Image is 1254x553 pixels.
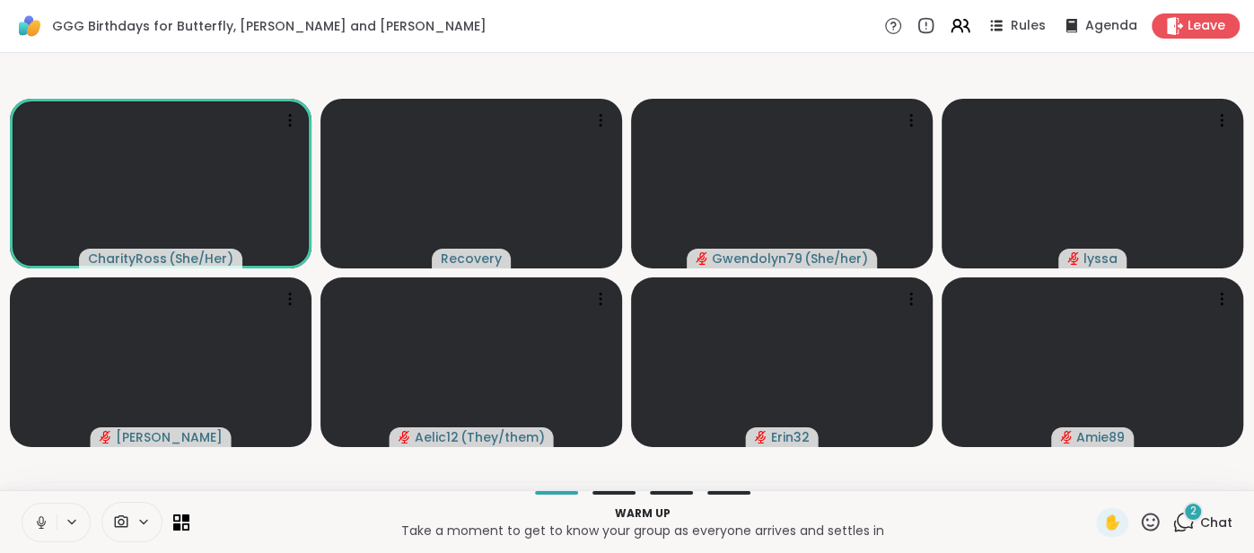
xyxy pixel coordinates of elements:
img: ShareWell Logomark [14,11,45,41]
span: ( They/them ) [460,428,545,446]
span: Aelic12 [415,428,459,446]
span: Recovery [441,250,502,268]
span: Gwendolyn79 [712,250,802,268]
span: ( She/Her ) [169,250,233,268]
span: Leave [1188,17,1225,35]
span: Rules [1011,17,1046,35]
span: ( She/her ) [804,250,868,268]
span: lyssa [1083,250,1118,268]
span: audio-muted [100,431,112,443]
span: Agenda [1085,17,1137,35]
span: audio-muted [1060,431,1073,443]
span: ✋ [1103,512,1121,533]
p: Warm up [200,505,1085,522]
span: audio-muted [399,431,411,443]
span: Erin32 [771,428,810,446]
span: audio-muted [1067,252,1080,265]
span: Amie89 [1076,428,1125,446]
span: CharityRoss [88,250,167,268]
span: GGG Birthdays for Butterfly, [PERSON_NAME] and [PERSON_NAME] [52,17,487,35]
span: audio-muted [755,431,767,443]
span: Chat [1200,513,1232,531]
span: 2 [1190,504,1197,519]
p: Take a moment to get to know your group as everyone arrives and settles in [200,522,1085,540]
span: [PERSON_NAME] [116,428,223,446]
span: audio-muted [696,252,708,265]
